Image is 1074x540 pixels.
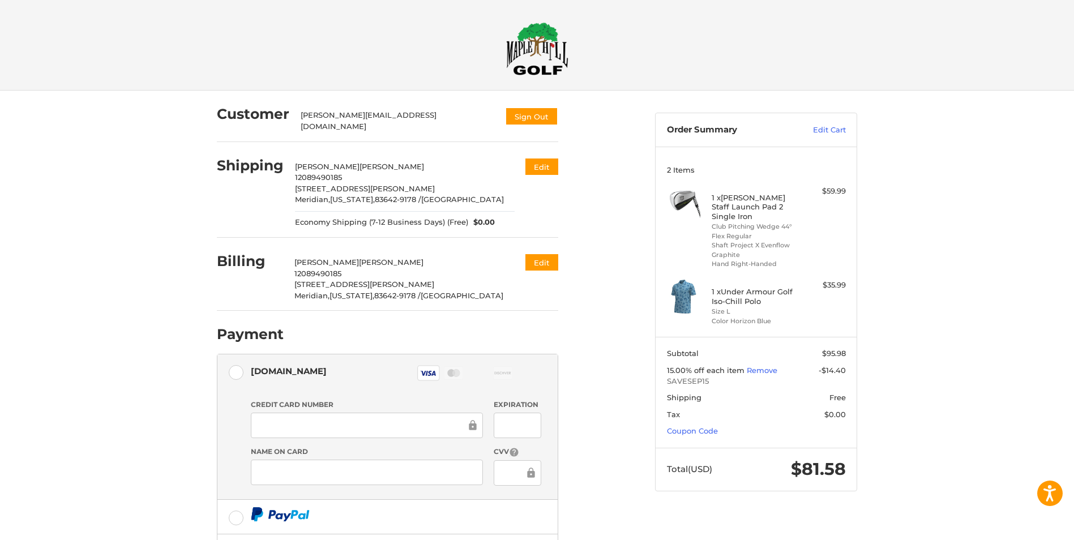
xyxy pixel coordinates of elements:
[294,258,359,267] span: [PERSON_NAME]
[294,291,330,300] span: Meridian,
[505,107,558,126] button: Sign Out
[712,232,798,241] li: Flex Regular
[712,241,798,259] li: Shaft Project X Evenflow Graphite
[421,195,504,204] span: [GEOGRAPHIC_DATA]
[667,464,712,474] span: Total (USD)
[359,258,423,267] span: [PERSON_NAME]
[712,307,798,316] li: Size L
[789,125,846,136] a: Edit Cart
[251,362,327,380] div: [DOMAIN_NAME]
[375,195,421,204] span: 83642-9178 /
[494,447,541,457] label: CVV
[822,349,846,358] span: $95.98
[667,393,701,402] span: Shipping
[712,287,798,306] h4: 1 x Under Armour Golf Iso-Chill Polo
[791,458,846,479] span: $81.58
[819,366,846,375] span: -$14.40
[421,291,503,300] span: [GEOGRAPHIC_DATA]
[494,400,541,410] label: Expiration
[667,165,846,174] h3: 2 Items
[295,217,468,228] span: Economy Shipping (7-12 Business Days) (Free)
[667,125,789,136] h3: Order Summary
[667,349,699,358] span: Subtotal
[525,254,558,271] button: Edit
[712,193,798,221] h4: 1 x [PERSON_NAME] Staff Launch Pad 2 Single Iron
[301,110,494,132] div: [PERSON_NAME][EMAIL_ADDRESS][DOMAIN_NAME]
[667,376,846,387] span: SAVESEP15
[801,280,846,291] div: $35.99
[374,291,421,300] span: 83642-9178 /
[667,410,680,419] span: Tax
[330,291,374,300] span: [US_STATE],
[824,410,846,419] span: $0.00
[330,195,375,204] span: [US_STATE],
[295,195,330,204] span: Meridian,
[468,217,495,228] span: $0.00
[295,173,342,182] span: 12089490185
[829,393,846,402] span: Free
[217,157,284,174] h2: Shipping
[712,259,798,269] li: Hand Right-Handed
[294,269,341,278] span: 12089490185
[360,162,424,171] span: [PERSON_NAME]
[295,184,435,193] span: [STREET_ADDRESS][PERSON_NAME]
[667,366,747,375] span: 15.00% off each item
[712,222,798,232] li: Club Pitching Wedge 44°
[217,105,289,123] h2: Customer
[217,252,283,270] h2: Billing
[667,426,718,435] a: Coupon Code
[712,316,798,326] li: Color Horizon Blue
[217,325,284,343] h2: Payment
[525,158,558,175] button: Edit
[251,507,310,521] img: PayPal icon
[251,400,483,410] label: Credit Card Number
[294,280,434,289] span: [STREET_ADDRESS][PERSON_NAME]
[747,366,777,375] a: Remove
[506,22,568,75] img: Maple Hill Golf
[251,447,483,457] label: Name on Card
[801,186,846,197] div: $59.99
[295,162,360,171] span: [PERSON_NAME]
